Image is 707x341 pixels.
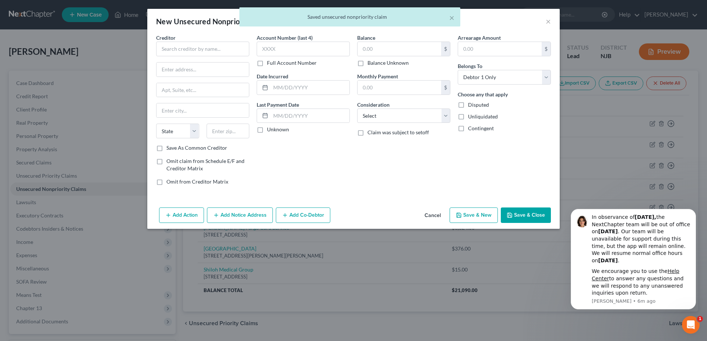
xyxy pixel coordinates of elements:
span: Claim was subject to setoff [367,129,429,135]
label: Balance Unknown [367,59,409,67]
span: Unliquidated [468,113,498,120]
input: Enter zip... [207,124,250,138]
span: Disputed [468,102,489,108]
iframe: Intercom live chat [682,316,700,334]
span: Omit from Creditor Matrix [166,178,228,185]
label: Unknown [267,126,289,133]
label: Full Account Number [267,59,317,67]
label: Date Incurred [257,72,288,80]
button: Add Action [159,207,204,223]
div: $ [542,42,551,56]
label: Save As Common Creditor [166,144,227,152]
input: Enter city... [156,103,249,117]
span: Contingent [468,125,494,131]
input: MM/DD/YYYY [271,81,349,95]
span: Belongs To [458,63,482,69]
label: Consideration [357,101,390,109]
div: $ [441,81,450,95]
span: Creditor [156,35,176,41]
label: Balance [357,34,375,42]
input: Search creditor by name... [156,42,249,56]
input: Apt, Suite, etc... [156,83,249,97]
button: Add Notice Address [207,207,273,223]
span: Omit claim from Schedule E/F and Creditor Matrix [166,158,245,171]
label: Monthly Payment [357,72,398,80]
input: 0.00 [358,42,441,56]
label: Last Payment Date [257,101,299,109]
label: Account Number (last 4) [257,34,313,42]
input: 0.00 [358,81,441,95]
button: Save & New [450,207,498,223]
input: Enter address... [156,63,249,77]
label: Arrearage Amount [458,34,501,42]
label: Choose any that apply [458,90,508,98]
div: $ [441,42,450,56]
button: Save & Close [501,207,551,223]
button: Add Co-Debtor [276,207,330,223]
input: MM/DD/YYYY [271,109,349,123]
button: Cancel [419,208,447,223]
span: 1 [697,316,703,322]
div: Saved unsecured nonpriority claim [245,13,454,21]
input: XXXX [257,42,350,56]
button: × [449,13,454,22]
iframe: Intercom notifications message [560,202,707,314]
input: 0.00 [458,42,542,56]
